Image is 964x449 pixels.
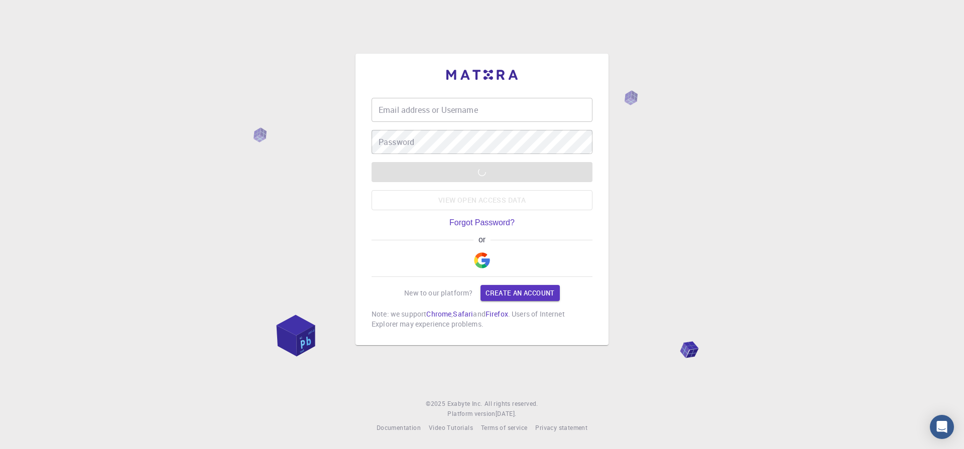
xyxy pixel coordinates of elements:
[429,423,473,433] a: Video Tutorials
[535,423,587,431] span: Privacy statement
[485,399,538,409] span: All rights reserved.
[481,423,527,431] span: Terms of service
[496,409,517,419] a: [DATE].
[377,423,421,431] span: Documentation
[474,252,490,268] img: Google
[481,423,527,433] a: Terms of service
[496,409,517,417] span: [DATE] .
[404,288,472,298] p: New to our platform?
[930,415,954,439] div: Open Intercom Messenger
[429,423,473,431] span: Video Tutorials
[453,309,473,319] a: Safari
[426,309,451,319] a: Chrome
[377,423,421,433] a: Documentation
[426,399,447,409] span: © 2025
[447,409,495,419] span: Platform version
[447,399,483,409] a: Exabyte Inc.
[480,285,559,301] a: Create an account
[449,218,515,227] a: Forgot Password?
[535,423,587,433] a: Privacy statement
[473,235,490,244] span: or
[372,309,592,329] p: Note: we support , and . Users of Internet Explorer may experience problems.
[486,309,508,319] a: Firefox
[447,399,483,407] span: Exabyte Inc.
